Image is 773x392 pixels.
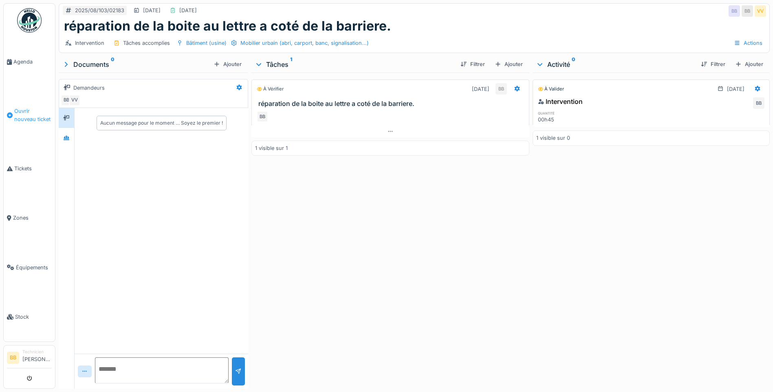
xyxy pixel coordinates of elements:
a: Équipements [4,243,55,292]
li: BB [7,352,19,364]
div: BB [742,5,753,17]
div: 00h45 [538,116,612,123]
div: VV [755,5,766,17]
div: À vérifier [257,86,284,92]
div: BB [61,95,72,106]
div: Intervention [75,39,104,47]
div: BB [257,111,268,122]
div: Documents [62,59,210,69]
div: Ajouter [210,59,245,70]
li: [PERSON_NAME] [22,349,52,366]
div: [DATE] [472,85,489,93]
div: Tâches accomplies [123,39,170,47]
div: BB [496,83,507,95]
span: Tickets [14,165,52,172]
div: [DATE] [143,7,161,14]
div: 1 visible sur 1 [255,144,288,152]
div: [DATE] [727,85,744,93]
a: Stock [4,292,55,341]
span: Équipements [16,264,52,271]
div: À valider [538,86,564,92]
h6: quantité [538,110,612,116]
div: BB [753,97,764,109]
div: Actions [730,37,766,49]
div: Bâtiment (usine) [186,39,227,47]
a: Tickets [4,144,55,193]
h3: réparation de la boite au lettre a coté de la barriere. [258,100,526,108]
div: Ajouter [732,59,766,70]
div: Demandeurs [73,84,105,92]
sup: 1 [290,59,292,69]
div: Ajouter [491,59,526,70]
a: BB Technicien[PERSON_NAME] [7,349,52,368]
img: Badge_color-CXgf-gQk.svg [17,8,42,33]
div: Tâches [255,59,454,69]
span: Agenda [13,58,52,66]
sup: 0 [572,59,575,69]
div: [DATE] [179,7,197,14]
div: Filtrer [698,59,729,70]
span: Stock [15,313,52,321]
div: Filtrer [457,59,488,70]
div: Technicien [22,349,52,355]
div: Mobilier urbain (abri, carport, banc, signalisation...) [240,39,369,47]
sup: 0 [111,59,115,69]
div: 1 visible sur 0 [536,134,570,142]
div: 2025/08/103/02183 [75,7,124,14]
div: BB [729,5,740,17]
a: Agenda [4,37,55,86]
span: Zones [13,214,52,222]
a: Zones [4,193,55,242]
div: Intervention [538,97,583,106]
div: Aucun message pour le moment … Soyez le premier ! [100,119,223,127]
div: Activité [536,59,694,69]
span: Ouvrir nouveau ticket [14,107,52,123]
h1: réparation de la boite au lettre a coté de la barriere. [64,18,391,34]
div: VV [69,95,80,106]
a: Ouvrir nouveau ticket [4,86,55,144]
